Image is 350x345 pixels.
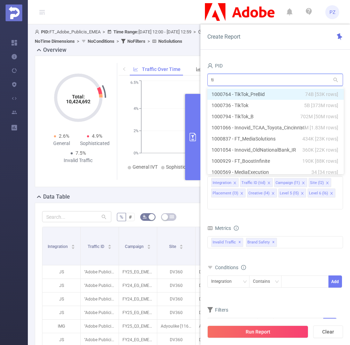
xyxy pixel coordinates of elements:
b: No Conditions [88,39,114,44]
span: 190K [88K rows] [302,157,338,165]
div: Sophisticated [78,140,112,147]
p: JS [42,306,80,319]
i: icon: left [122,67,126,71]
p: JS [42,279,80,292]
b: PID: [41,29,49,34]
i: icon: caret-up [147,243,151,246]
span: Metrics [207,225,231,231]
button: Add [328,275,342,288]
span: 14M [1.83M rows] [299,124,338,131]
span: 74B [53K rows] [305,90,338,98]
tspan: Total: [72,94,85,99]
li: Creative (l4) [247,188,277,198]
li: 1001066 - Innovid_TCAA_Toyota_Cincinnati [207,122,344,133]
p: "Adobe Publicis Emea Tier 3" [34289] [81,306,119,319]
tspan: 10,424,692 [66,99,90,104]
span: 434K [23K rows] [302,135,338,143]
i: icon: caret-up [180,243,183,246]
p: "Adobe Publicis Emea Tier 2" [34288] [81,265,119,279]
div: General [45,140,78,147]
div: Integration [213,178,231,187]
p: DV360_FY24EDU_BEH_CustomIntent_ZA_DSK_BAN_728x90 [7938820] [196,292,233,306]
div: Invalid Traffic [62,157,95,164]
input: Search... [42,211,111,222]
div: Site (l2) [310,178,324,187]
img: Protected Media [6,5,22,21]
li: 1000837 - FT_MediaSolutions [207,133,344,144]
i: icon: line-chart [133,67,138,72]
span: > [191,29,198,34]
li: 1000929 - FT_BoostInfinite [207,155,344,167]
li: Campaign (l1) [274,178,307,187]
span: 5B [373M rows] [304,102,338,109]
i: icon: down [275,280,279,284]
div: ≥ [261,318,268,330]
li: Placement (l3) [211,188,246,198]
p: DV360 [157,292,195,306]
i: icon: caret-down [71,246,75,248]
i: icon: close [302,181,305,185]
span: Invalid Traffic [211,238,243,247]
i: icon: close [233,181,237,185]
li: Site (l2) [309,178,331,187]
span: PID [207,63,223,69]
p: AdYouLike_FY25AcrobatDemandCreation_PSP_Cohort-AdYouLike-ADC-ACRO-Partner_FR_DSK_ST_1200x627_Stra... [196,320,233,333]
span: 360K [22K rows] [302,146,338,154]
span: Create Report [207,33,240,40]
b: No Filters [127,39,145,44]
span: Sophisticated IVT [166,164,204,170]
h2: Data Table [43,193,70,201]
i: icon: user [207,63,213,69]
div: Campaign (l1) [276,178,300,187]
div: Placement (l3) [213,189,238,198]
i: icon: caret-up [71,243,75,246]
p: FY25_Q3_EMEA_DocumentCloud_AcrobatsGotIt_Progression_Progression_MEA042-CP2Z48W_P42498_NA [279289] [119,320,157,333]
i: icon: close [240,192,244,196]
span: 7.5% [75,150,86,156]
p: "Adobe Publicis Emea Tier 1" [27133] [81,292,119,306]
li: Level 5 (l5) [278,188,306,198]
p: Adyoulike [11655] [157,320,195,333]
span: Traffic Over Time [142,66,181,72]
b: No Time Dimensions [35,39,75,44]
span: 34 [34 rows] [311,168,338,176]
tspan: 4% [134,106,138,111]
span: ✕ [272,238,275,247]
p: "Adobe Publicis Emea Tier 1" [27133] [81,279,119,292]
span: Integration [48,244,69,249]
span: % [120,214,123,220]
i: icon: close [267,181,271,185]
p: JS [42,265,80,279]
div: Creative (l4) [248,189,270,198]
li: Integration [211,178,239,187]
i: icon: caret-down [180,246,183,248]
i: icon: bg-colors [143,215,147,219]
i: icon: down [243,280,247,284]
li: 1000794 - TikTok_B [207,111,344,122]
p: DV360_FY25CC_BEH_CustomIntent_PL_MOB_BAN_300x250_Cookieless-Safari_NA_ROI_NA [9331917] [196,265,233,279]
i: icon: close [301,192,304,196]
div: Level 5 (l5) [280,189,299,198]
li: Level 6 (l6) [308,188,335,198]
div: Contains [253,276,275,287]
li: 1000569 - MediaExecution [207,167,344,178]
p: DV360 [157,306,195,319]
li: 1000736 - TikTok [207,100,344,111]
li: 1000764 - TikTok_PreBid [207,89,344,100]
li: Traffic ID (tid) [240,178,273,187]
p: JS [42,292,80,306]
p: "Adobe Publicis Emea Tier 1" [27133] [81,320,119,333]
div: Level 6 (l6) [309,189,328,198]
p: IMG [42,320,80,333]
span: General IVT [133,164,158,170]
button: Run Report [207,326,308,338]
span: FT_Adobe_Publicis_EMEA [DATE] 12:00 - [DATE] 12:59 +00:00 [35,29,309,44]
span: > [145,39,152,44]
p: DV360 [157,279,195,292]
p: DV360 [157,265,195,279]
i: icon: caret-down [108,246,112,248]
span: Brand Safety [246,238,277,247]
span: 2.6% [59,133,69,139]
p: DV360_FY25CC_BEH_AA-CustomIntentCompetitor_TR_DSK_BAN_728x90_NA_NA_ROI_NA [9348015] [196,306,233,319]
div: Sort [71,243,75,248]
